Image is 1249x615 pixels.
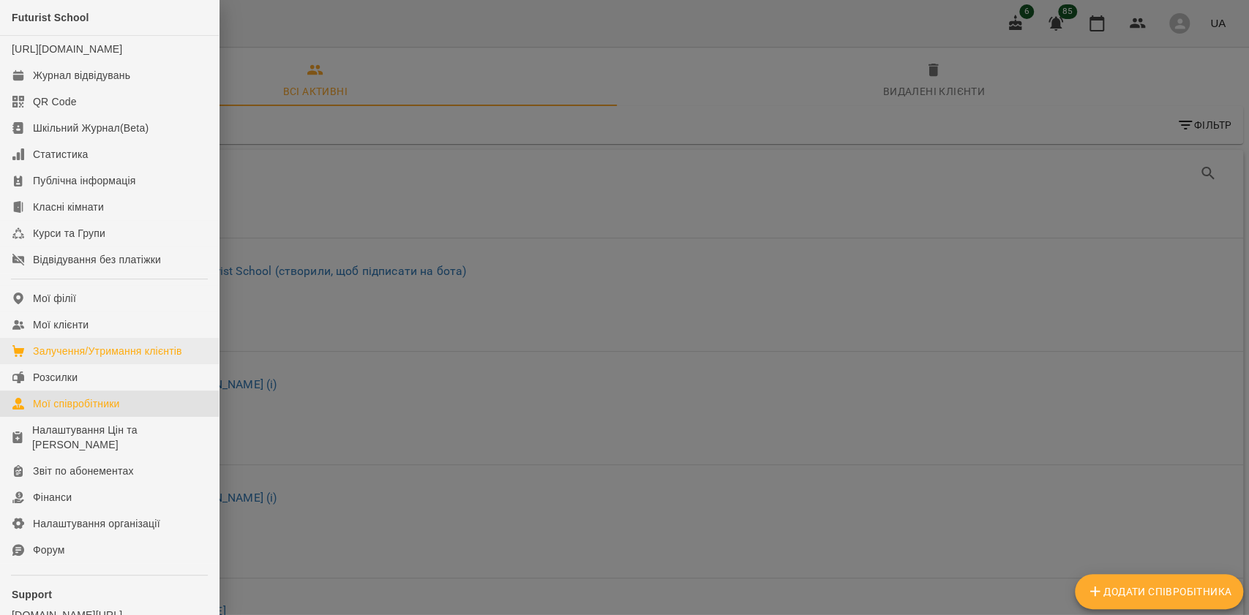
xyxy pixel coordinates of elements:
[33,291,76,306] div: Мої філії
[33,226,105,241] div: Курси та Групи
[33,370,78,385] div: Розсилки
[33,317,89,332] div: Мої клієнти
[33,516,160,531] div: Налаштування організації
[33,252,161,267] div: Відвідування без платіжки
[33,464,134,478] div: Звіт по абонементах
[33,200,104,214] div: Класні кімнати
[33,173,135,188] div: Публічна інформація
[12,12,89,23] span: Futurist School
[12,43,122,55] a: [URL][DOMAIN_NAME]
[33,94,77,109] div: QR Code
[33,396,120,411] div: Мої співробітники
[33,147,89,162] div: Статистика
[1075,574,1243,609] button: Додати співробітника
[33,344,182,358] div: Залучення/Утримання клієнтів
[1087,583,1231,600] span: Додати співробітника
[33,121,149,135] div: Шкільний Журнал(Beta)
[33,68,130,83] div: Журнал відвідувань
[33,543,65,557] div: Форум
[33,490,72,505] div: Фінанси
[12,587,207,602] p: Support
[32,423,207,452] div: Налаштування Цін та [PERSON_NAME]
